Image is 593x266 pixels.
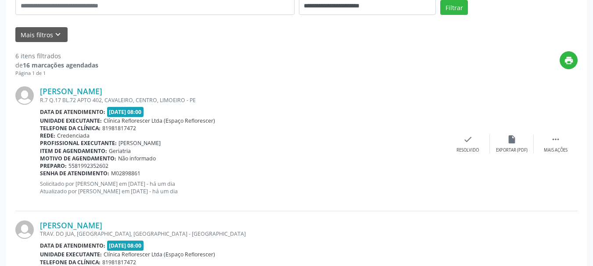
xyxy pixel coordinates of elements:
img: img [15,220,34,239]
i: insert_drive_file [507,135,517,144]
span: 81981817472 [102,124,136,132]
b: Telefone da clínica: [40,124,101,132]
span: [PERSON_NAME] [119,139,161,147]
p: Solicitado por [PERSON_NAME] em [DATE] - há um dia Atualizado por [PERSON_NAME] em [DATE] - há um... [40,180,446,195]
button: Mais filtroskeyboard_arrow_down [15,27,68,43]
b: Unidade executante: [40,117,102,124]
i: check [463,135,473,144]
img: img [15,86,34,105]
div: TRAV. DO JUA, [GEOGRAPHIC_DATA], [GEOGRAPHIC_DATA] - [GEOGRAPHIC_DATA] [40,230,446,238]
span: Clínica Reflorescer Ltda (Espaço Reflorescer) [104,251,215,258]
span: Não informado [118,155,156,162]
b: Unidade executante: [40,251,102,258]
i: print [564,56,574,65]
b: Senha de atendimento: [40,170,109,177]
span: M02898861 [111,170,140,177]
b: Rede: [40,132,55,139]
b: Motivo de agendamento: [40,155,116,162]
div: de [15,60,98,70]
div: Página 1 de 1 [15,70,98,77]
span: [DATE] 08:00 [107,107,144,117]
span: 81981817472 [102,259,136,266]
i:  [551,135,561,144]
strong: 16 marcações agendadas [23,61,98,69]
a: [PERSON_NAME] [40,220,102,230]
span: [DATE] 08:00 [107,241,144,251]
b: Data de atendimento: [40,242,105,249]
b: Telefone da clínica: [40,259,101,266]
a: [PERSON_NAME] [40,86,102,96]
b: Profissional executante: [40,139,117,147]
div: Exportar (PDF) [496,147,528,153]
span: Credenciada [57,132,90,139]
div: 6 itens filtrados [15,51,98,60]
span: Clínica Reflorescer Ltda (Espaço Reflorescer) [104,117,215,124]
b: Item de agendamento: [40,147,107,155]
b: Preparo: [40,162,67,170]
span: 5581992352602 [68,162,108,170]
i: keyboard_arrow_down [53,30,63,39]
b: Data de atendimento: [40,108,105,116]
button: print [560,51,578,69]
div: Resolvido [456,147,479,153]
div: Mais ações [544,147,568,153]
span: Geriatria [109,147,131,155]
div: R.7 Q.17 BL.72 APTO 402, CAVALEIRO, CENTRO, LIMOEIRO - PE [40,96,446,104]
